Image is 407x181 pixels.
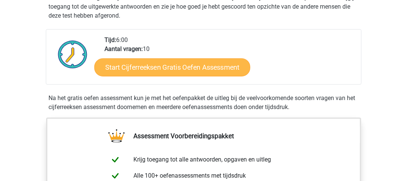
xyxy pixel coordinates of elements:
b: Tijd: [104,36,116,43]
a: Start Cijferreeksen Gratis Oefen Assessment [94,58,250,76]
b: Aantal vragen: [104,45,143,52]
div: Na het gratis oefen assessment kun je met het oefenpakket de uitleg bij de veelvoorkomende soorte... [46,94,362,112]
img: Klok [54,36,92,73]
div: 6:00 10 [99,36,361,84]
